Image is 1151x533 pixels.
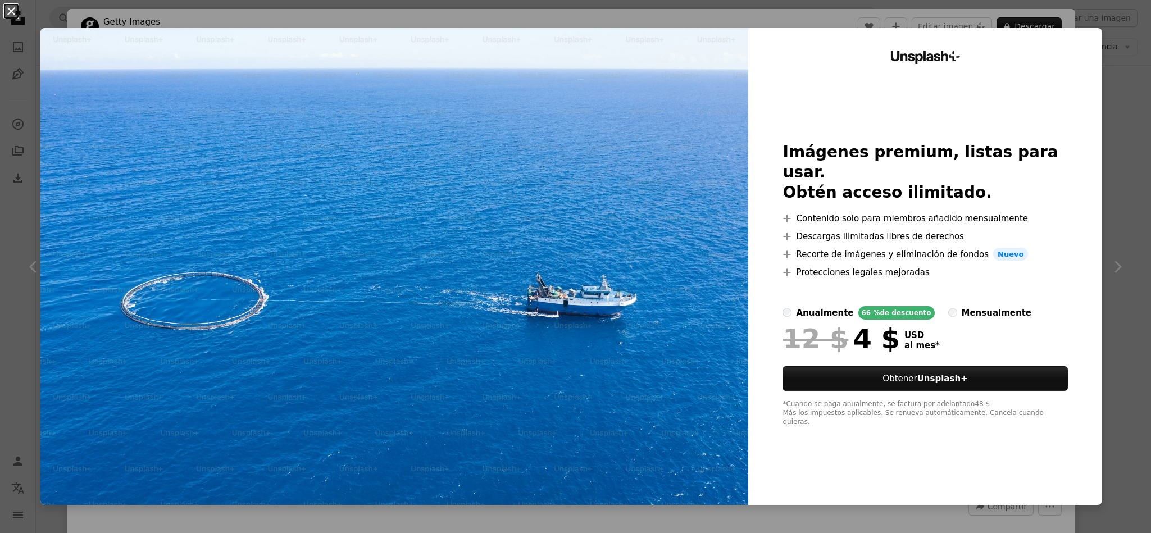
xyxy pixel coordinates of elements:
[783,266,1067,279] li: Protecciones legales mejoradas
[783,230,1067,243] li: Descargas ilimitadas libres de derechos
[917,373,968,384] strong: Unsplash+
[783,324,848,353] span: 12 $
[904,330,940,340] span: USD
[783,142,1067,203] h2: Imágenes premium, listas para usar. Obtén acceso ilimitado.
[948,308,957,317] input: mensualmente
[796,306,853,320] div: anualmente
[858,306,935,320] div: 66 % de descuento
[783,308,791,317] input: anualmente66 %de descuento
[993,248,1028,261] span: Nuevo
[783,366,1067,391] button: ObtenerUnsplash+
[962,306,1031,320] div: mensualmente
[904,340,940,350] span: al mes *
[783,212,1067,225] li: Contenido solo para miembros añadido mensualmente
[783,324,899,353] div: 4 $
[783,400,1067,427] div: *Cuando se paga anualmente, se factura por adelantado 48 $ Más los impuestos aplicables. Se renue...
[783,248,1067,261] li: Recorte de imágenes y eliminación de fondos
